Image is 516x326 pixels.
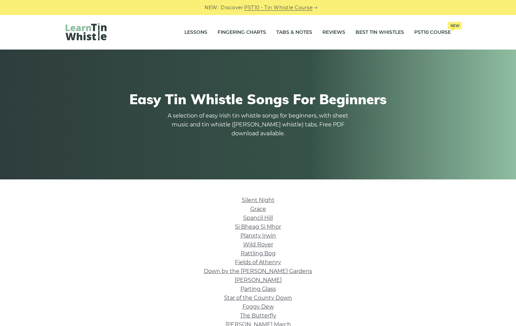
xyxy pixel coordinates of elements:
a: Best Tin Whistles [355,24,404,41]
a: Fingering Charts [218,24,266,41]
a: The Butterfly [240,312,276,319]
a: Parting Glass [240,286,276,292]
a: Lessons [184,24,207,41]
a: PST10 CourseNew [414,24,451,41]
a: Planxty Irwin [240,232,276,239]
a: Fields of Athenry [235,259,281,266]
a: Down by the [PERSON_NAME] Gardens [204,268,312,274]
a: Foggy Dew [242,303,274,310]
span: New [448,22,462,29]
a: Tabs & Notes [276,24,312,41]
img: LearnTinWhistle.com [66,23,107,40]
p: A selection of easy Irish tin whistle songs for beginners, with sheet music and tin whistle ([PER... [166,111,350,138]
a: Spancil Hill [243,215,273,221]
a: Reviews [322,24,345,41]
a: Si­ Bheag Si­ Mhor [235,223,281,230]
a: Star of the County Down [224,295,292,301]
a: Grace [250,206,266,212]
a: Silent Night [242,197,275,203]
a: Wild Rover [243,241,273,248]
h1: Easy Tin Whistle Songs For Beginners [66,91,451,107]
a: Rattling Bog [241,250,276,257]
a: [PERSON_NAME] [235,277,282,283]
